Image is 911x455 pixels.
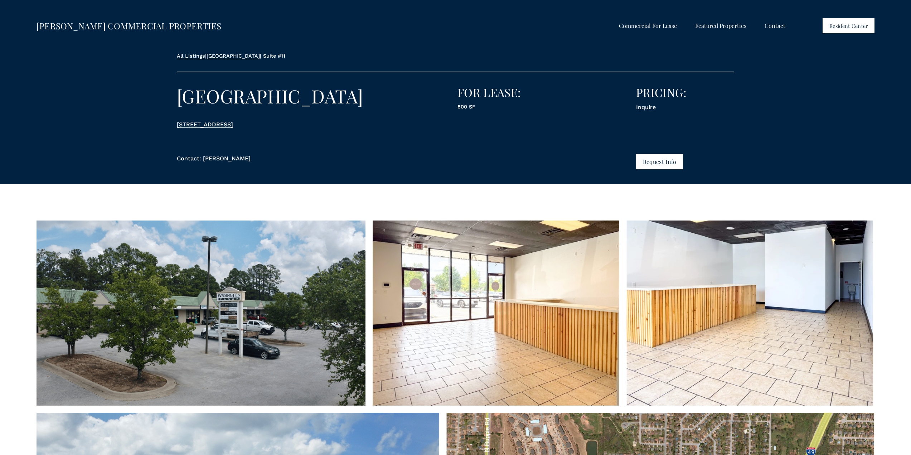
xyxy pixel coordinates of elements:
h2: [GEOGRAPHIC_DATA] [177,86,428,106]
img: WedingtonPlazaJuly25-11 copy.jpg [626,221,873,406]
a: folder dropdown [695,21,746,31]
a: All Listings [177,53,205,59]
button: Request Info [636,154,683,169]
p: Inquire [636,103,734,112]
a: [STREET_ADDRESS] [177,121,233,128]
img: WedingtonPlazaJuly25-17 copy.jpg [373,221,619,406]
h3: FOR LEASE: [457,86,556,99]
a: Resident Center [823,18,874,33]
p: 800 SF [457,103,556,111]
img: WedingtonCover1 copy.png [37,221,365,406]
a: Contact [765,21,785,31]
p: | | Suite #11 [177,52,326,60]
a: folder dropdown [619,21,677,31]
h3: PRICING: [636,86,734,99]
span: Commercial For Lease [619,21,677,30]
span: Featured Properties [695,21,746,30]
a: [GEOGRAPHIC_DATA] [207,53,260,59]
p: Contact: [PERSON_NAME] [177,154,300,163]
a: [PERSON_NAME] COMMERCIAL PROPERTIES [37,20,221,32]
